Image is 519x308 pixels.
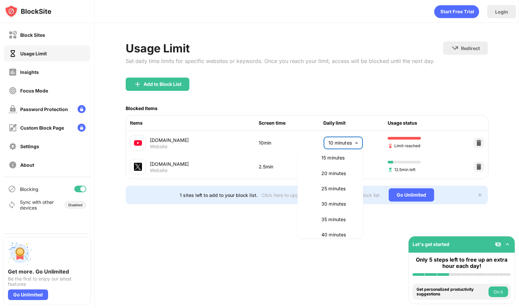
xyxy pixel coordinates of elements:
p: 35 minutes [321,216,355,223]
p: 15 minutes [321,154,355,161]
p: 25 minutes [321,185,355,192]
p: 30 minutes [321,200,355,208]
p: 20 minutes [321,170,355,177]
p: 40 minutes [321,231,355,238]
